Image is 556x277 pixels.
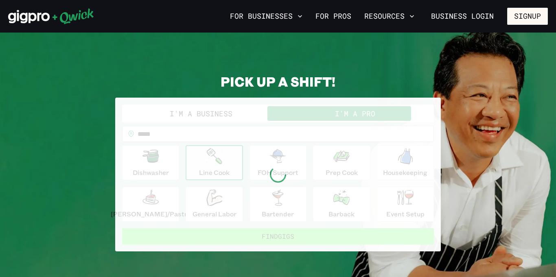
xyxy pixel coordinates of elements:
a: For Pros [312,9,355,23]
button: For Businesses [227,9,306,23]
p: [PERSON_NAME]/Pastry [111,209,190,219]
h2: PICK UP A SHIFT! [115,73,441,89]
button: Signup [507,8,548,25]
button: Resources [361,9,418,23]
a: Business Login [424,8,501,25]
